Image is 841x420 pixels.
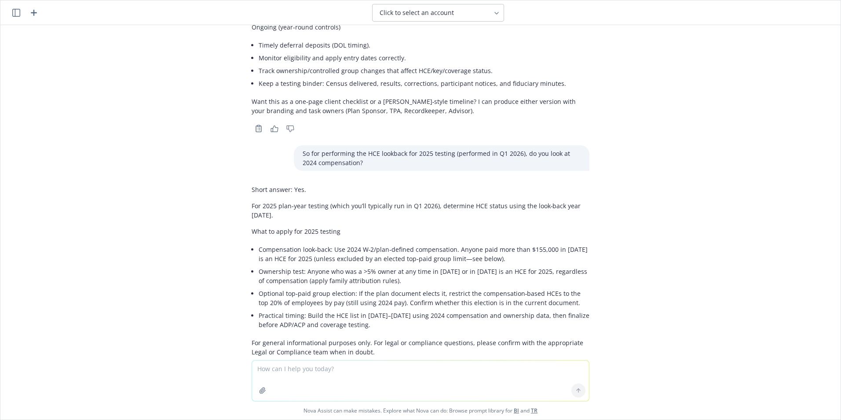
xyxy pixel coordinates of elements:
[255,125,263,133] svg: Copy to clipboard
[259,265,589,287] li: Ownership test: Anyone who was a >5% owner at any time in [DATE] or in [DATE] is an HCE for 2025,...
[372,4,504,22] button: Click to select an account
[252,22,589,32] p: Ongoing (year‑round controls)
[252,338,589,357] p: For general informational purposes only. For legal or compliance questions, please confirm with t...
[531,407,538,414] a: TR
[259,243,589,265] li: Compensation look‑back: Use 2024 W‑2/plan‑defined compensation. Anyone paid more than $155,000 in...
[380,8,454,17] span: Click to select an account
[252,185,589,194] p: Short answer: Yes.
[252,97,589,115] p: Want this as a one‑page client checklist or a [PERSON_NAME]‑style timeline? I can produce either ...
[259,309,589,331] li: Practical timing: Build the HCE list in [DATE]–[DATE] using 2024 compensation and ownership data,...
[259,52,589,64] li: Monitor eligibility and apply entry dates correctly.
[283,122,297,135] button: Thumbs down
[252,201,589,220] p: For 2025 plan‑year testing (which you’ll typically run in Q1 2026), determine HCE status using th...
[259,39,589,52] li: Timely deferral deposits (DOL timing).
[259,287,589,309] li: Optional top‑paid group election: If the plan document elects it, restrict the compensation‑based...
[4,402,837,420] span: Nova Assist can make mistakes. Explore what Nova can do: Browse prompt library for and
[514,407,519,414] a: BI
[259,64,589,77] li: Track ownership/controlled group changes that affect HCE/key/coverage status.
[303,149,581,167] p: So for performing the HCE lookback for 2025 testing (performed in Q1 2026), do you look at 2024 c...
[252,227,589,236] p: What to apply for 2025 testing
[259,77,589,90] li: Keep a testing binder: Census delivered, results, corrections, participant notices, and fiduciary...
